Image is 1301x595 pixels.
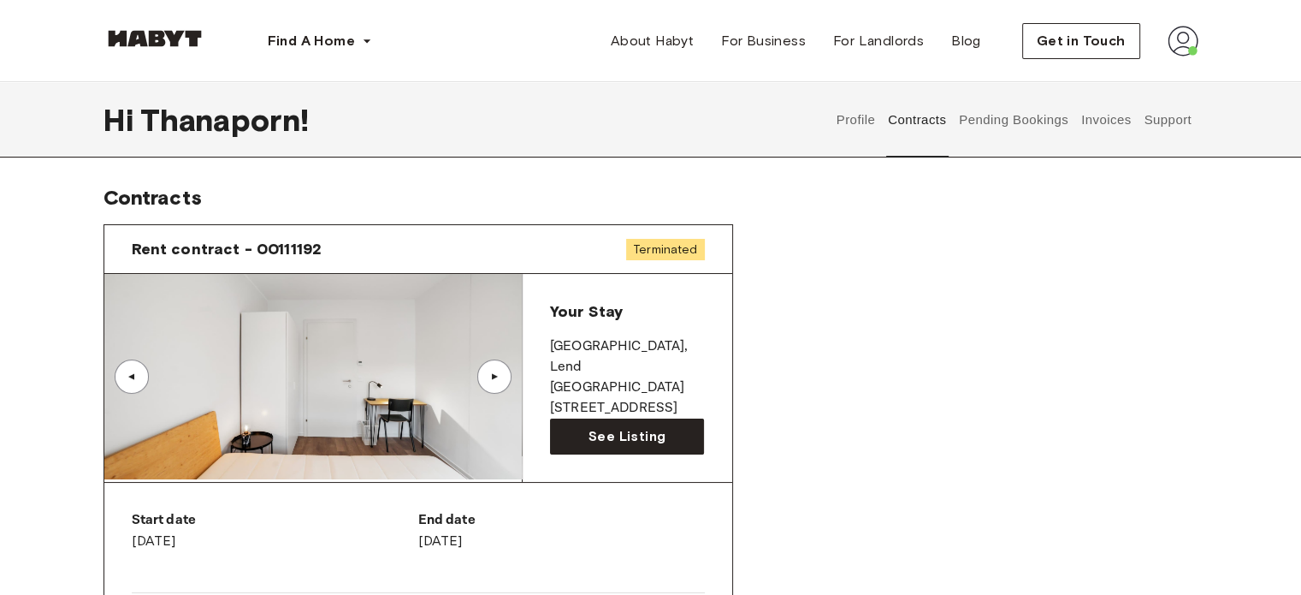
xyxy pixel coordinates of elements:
a: For Business [707,24,819,58]
div: user profile tabs [830,82,1198,158]
button: Get in Touch [1022,23,1140,59]
span: Find A Home [268,31,355,51]
span: Contracts [103,185,202,210]
button: Contracts [886,82,949,158]
p: Start date [132,510,418,531]
img: Habyt [103,30,206,47]
span: For Landlords [833,31,924,51]
img: avatar [1168,26,1198,57]
span: Get in Touch [1037,31,1126,51]
span: Your Stay [550,302,623,321]
span: Rent contract - 00111192 [132,239,322,259]
a: See Listing [550,419,705,455]
button: Support [1142,82,1194,158]
span: Thanaporn ! [140,102,310,138]
span: See Listing [588,426,665,447]
button: Invoices [1079,82,1132,158]
span: For Business [721,31,806,51]
p: [GEOGRAPHIC_DATA] , Lend [550,336,705,378]
div: ▲ [123,372,140,382]
a: For Landlords [819,24,937,58]
button: Profile [834,82,878,158]
span: Blog [951,31,981,51]
a: Blog [937,24,995,58]
div: [DATE] [418,510,705,551]
img: Image of the room [104,274,522,479]
p: End date [418,510,705,531]
div: ▲ [486,372,503,382]
div: [DATE] [132,510,418,551]
span: Terminated [626,239,705,260]
button: Pending Bookings [957,82,1071,158]
button: Find A Home [254,24,386,58]
a: About Habyt [597,24,707,58]
span: Hi [103,102,140,138]
p: [GEOGRAPHIC_DATA][STREET_ADDRESS] [550,378,705,419]
span: About Habyt [611,31,694,51]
